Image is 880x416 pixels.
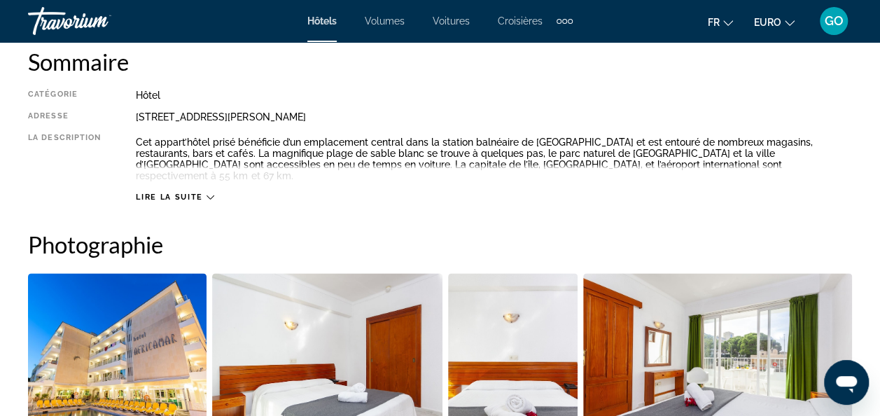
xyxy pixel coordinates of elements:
button: Lire la suite [136,192,214,202]
button: Éléments de navigation supplémentaires [557,10,573,32]
button: Changer de devise [754,12,795,32]
div: [STREET_ADDRESS][PERSON_NAME] [136,111,852,123]
p: Cet appart’hôtel prisé bénéficie d’un emplacement central dans la station balnéaire de [GEOGRAPHI... [136,137,852,181]
span: Lire la suite [136,193,202,202]
div: Hôtel [136,90,852,101]
div: La description [28,133,101,185]
h2: Photographie [28,230,852,258]
a: Hôtels [307,15,337,27]
button: Changer la langue [708,12,733,32]
h2: Sommaire [28,48,852,76]
a: Travorium [28,3,168,39]
div: Adresse [28,111,101,123]
a: Volumes [365,15,405,27]
iframe: Bouton de lancement de la fenêtre de messagerie [824,360,869,405]
span: GO [825,14,844,28]
button: Menu utilisateur [816,6,852,36]
div: Catégorie [28,90,101,101]
a: Voitures [433,15,470,27]
span: EURO [754,17,781,28]
a: Croisières [498,15,543,27]
span: Fr [708,17,720,28]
